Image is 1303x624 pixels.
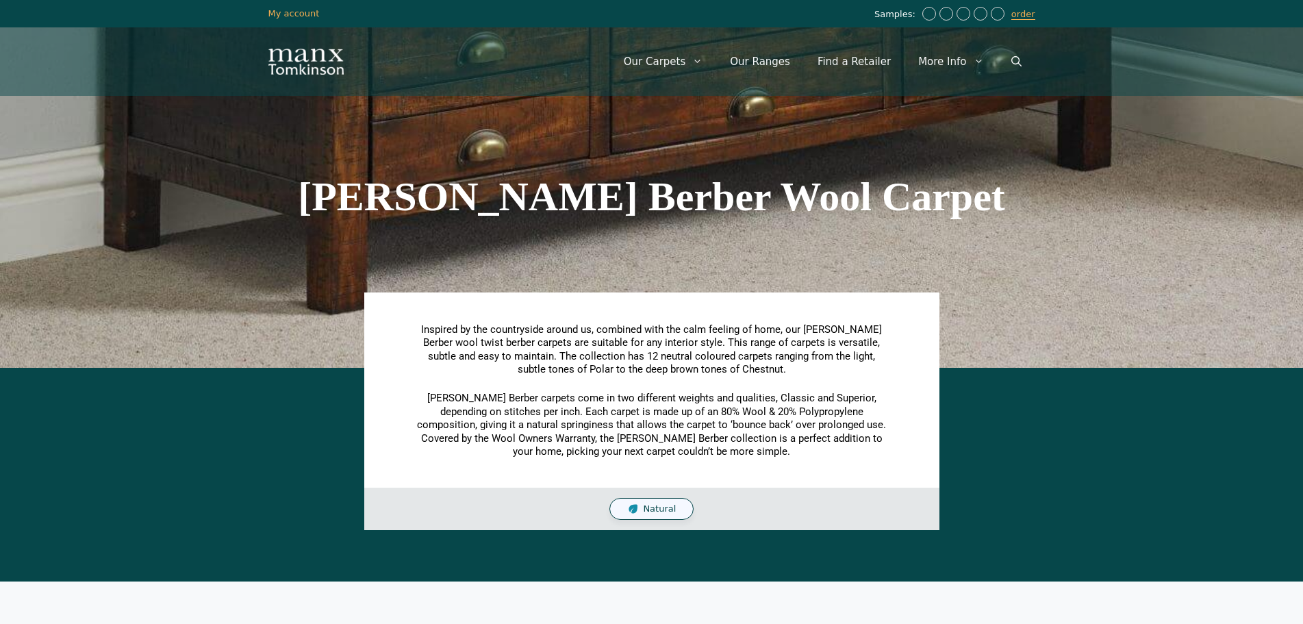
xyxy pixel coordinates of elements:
span: Samples: [874,9,919,21]
a: Find a Retailer [804,41,904,82]
a: Open Search Bar [998,41,1035,82]
h1: [PERSON_NAME] Berber Wool Carpet [268,176,1035,217]
p: [PERSON_NAME] Berber carpets come in two different weights and qualities, Classic and Superior, d... [416,392,888,459]
span: Natural [643,503,676,515]
a: More Info [904,41,997,82]
a: Our Ranges [716,41,804,82]
span: Inspired by the countryside around us, combined with the calm feeling of home, our [PERSON_NAME] ... [421,323,882,376]
a: Our Carpets [610,41,717,82]
a: order [1011,9,1035,20]
a: My account [268,8,320,18]
nav: Primary [610,41,1035,82]
img: Manx Tomkinson [268,49,344,75]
